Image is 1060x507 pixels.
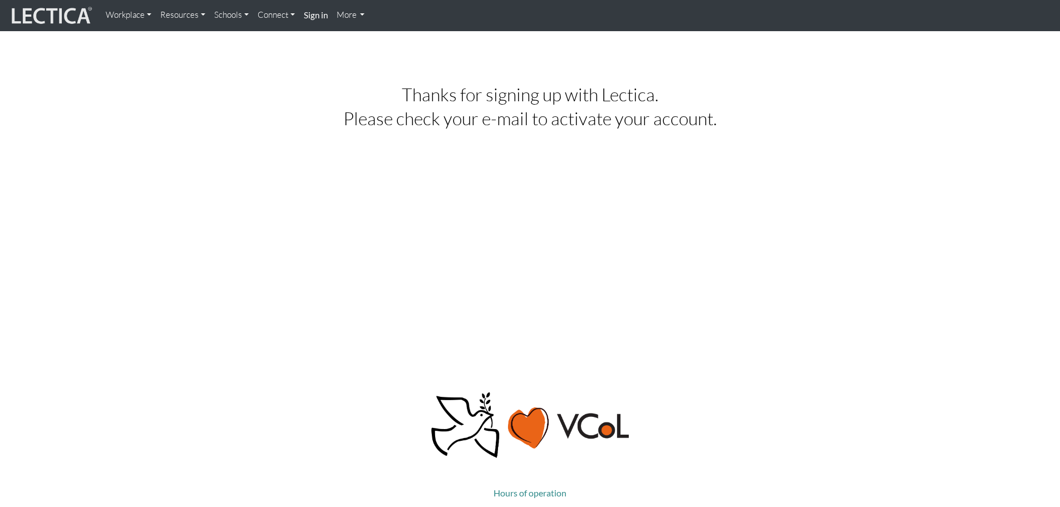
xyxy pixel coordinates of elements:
[304,10,328,20] strong: Sign in
[332,4,369,26] a: More
[9,5,92,26] img: lecticalive
[210,4,253,26] a: Schools
[185,109,875,128] h2: Please check your e-mail to activate your account.
[299,4,332,27] a: Sign in
[253,4,299,26] a: Connect
[494,488,566,498] a: Hours of operation
[428,391,632,460] img: Peace, love, VCoL
[156,4,210,26] a: Resources
[101,4,156,26] a: Workplace
[185,85,875,104] h2: Thanks for signing up with Lectica.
